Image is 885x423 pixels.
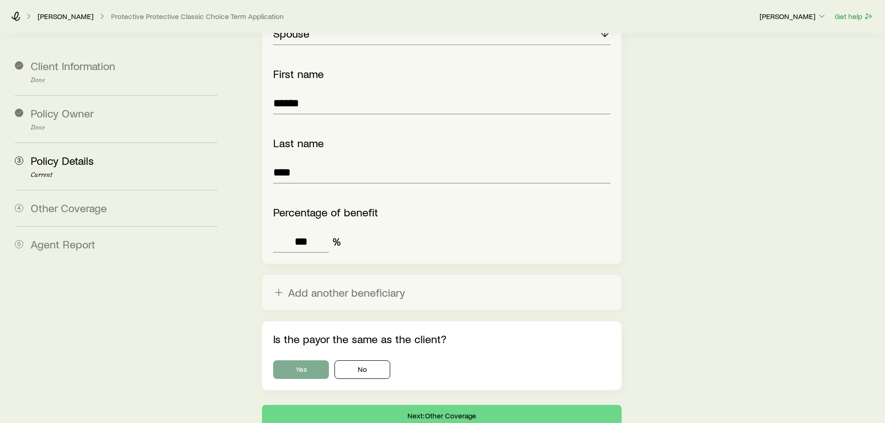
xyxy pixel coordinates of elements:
[262,275,621,310] button: Add another beneficiary
[31,171,217,179] p: Current
[273,136,324,150] label: Last name
[31,77,217,84] p: Done
[15,156,23,165] span: 3
[111,12,284,21] button: Protective Protective Classic Choice Term Application
[31,59,115,72] span: Client Information
[31,154,94,167] span: Policy Details
[31,124,217,131] p: Done
[31,106,94,120] span: Policy Owner
[760,12,826,21] p: [PERSON_NAME]
[15,240,23,248] span: 5
[273,205,378,219] label: Percentage of benefit
[273,27,309,40] p: Spouse
[31,201,107,215] span: Other Coverage
[334,360,390,379] button: No
[15,204,23,212] span: 4
[759,11,827,22] button: [PERSON_NAME]
[834,11,874,22] button: Get help
[31,237,95,251] span: Agent Report
[333,235,341,248] div: %
[273,332,610,345] p: Is the payor the same as the client?
[273,67,324,80] label: First name
[273,360,329,379] button: Yes
[37,12,94,21] a: [PERSON_NAME]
